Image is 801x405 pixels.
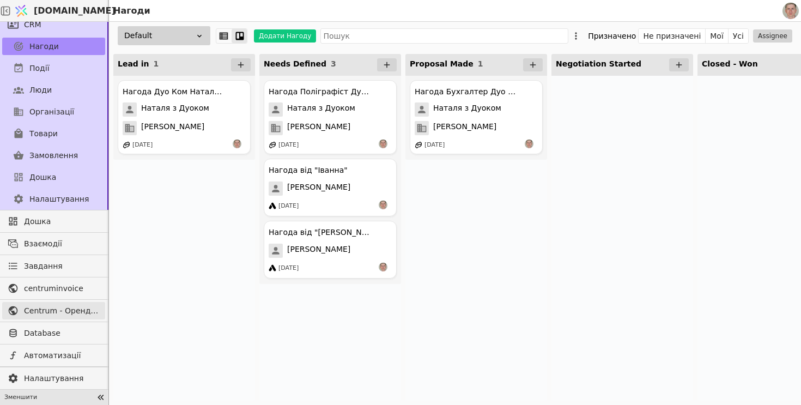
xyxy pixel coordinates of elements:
span: Автоматизації [24,350,100,361]
span: Люди [29,84,52,96]
a: [DOMAIN_NAME] [11,1,109,21]
a: Налаштування [2,370,105,387]
button: Не призначені [639,28,706,44]
div: Нагода від "[PERSON_NAME]" [269,227,372,238]
img: РS [379,140,387,148]
img: РS [379,201,387,209]
button: Додати Нагоду [254,29,316,43]
span: Centrum - Оренда офісних приміщень [24,305,100,317]
span: Дошка [29,172,56,183]
div: Нагода Поліграфіст Дуо Ком Наталя з ДуокомНаталя з Дуоком[PERSON_NAME][DATE]РS [264,80,397,154]
span: [PERSON_NAME] [287,121,350,135]
span: Наталя з Дуоком [433,102,501,117]
a: Нагоди [2,38,105,55]
img: affiliate-program.svg [269,141,276,149]
span: Замовлення [29,150,78,161]
img: google-ads.svg [269,264,276,272]
img: google-ads.svg [269,202,276,210]
div: Нагода від "Іванна"[PERSON_NAME][DATE]РS [264,159,397,216]
span: Наталя з Дуоком [287,102,355,117]
a: Події [2,59,105,77]
img: РS [379,263,387,271]
span: Needs Defined [264,59,326,68]
a: centruminvoice [2,280,105,297]
div: Нагода Бухгалтер Дуо Ком Наталя з Дуоком [415,86,518,98]
div: [DATE] [424,141,445,150]
a: Налаштування [2,190,105,208]
span: [PERSON_NAME] [287,244,350,258]
span: [PERSON_NAME] [287,182,350,196]
span: Зменшити [4,393,93,402]
div: Default [118,26,210,45]
a: Організації [2,103,105,120]
span: Negotiation Started [556,59,641,68]
span: [PERSON_NAME] [433,121,496,135]
span: Організації [29,106,74,118]
div: Призначено [588,28,636,44]
span: Налаштування [29,194,89,205]
a: Дошка [2,168,105,186]
a: Дошка [2,213,105,230]
span: Взаємодії [24,238,100,250]
span: Proposal Made [410,59,474,68]
div: [DATE] [132,141,153,150]
div: [DATE] [278,264,299,273]
div: Нагода Поліграфіст Дуо Ком Наталя з Дуоком [269,86,372,98]
img: affiliate-program.svg [123,141,130,149]
span: [PERSON_NAME] [141,121,204,135]
span: Closed - Won [702,59,758,68]
div: [DATE] [278,141,299,150]
a: CRM [2,16,105,33]
img: РS [233,140,241,148]
div: [DATE] [278,202,299,211]
span: 1 [154,59,159,68]
span: Товари [29,128,58,140]
span: 3 [331,59,336,68]
button: Усі [729,28,748,44]
img: 1560949290925-CROPPED-IMG_0201-2-.jpg [782,3,799,19]
span: [DOMAIN_NAME] [34,4,116,17]
span: Завдання [24,261,63,272]
span: Наталя з Дуоком [141,102,209,117]
span: Події [29,63,50,74]
a: Автоматизації [2,347,105,364]
span: Lead in [118,59,149,68]
a: Замовлення [2,147,105,164]
a: Centrum - Оренда офісних приміщень [2,302,105,319]
button: Мої [706,28,729,44]
span: centruminvoice [24,283,100,294]
a: Взаємодії [2,235,105,252]
span: Налаштування [24,373,100,384]
span: CRM [24,19,41,31]
img: Logo [13,1,29,21]
a: Database [2,324,105,342]
span: 1 [478,59,483,68]
a: Люди [2,81,105,99]
div: Нагода Бухгалтер Дуо Ком Наталя з ДуокомНаталя з Дуоком[PERSON_NAME][DATE]РS [410,80,543,154]
a: Товари [2,125,105,142]
img: РS [525,140,533,148]
div: Нагода від "[PERSON_NAME]"[PERSON_NAME][DATE]РS [264,221,397,279]
h2: Нагоди [109,4,150,17]
button: Assignee [753,29,792,43]
span: Database [24,328,100,339]
input: Пошук [320,28,568,44]
div: Нагода Дуо Ком Наталя з Дуоком [123,86,226,98]
div: Нагода від "Іванна" [269,165,348,176]
a: Завдання [2,257,105,275]
div: Нагода Дуо Ком Наталя з ДуокомНаталя з Дуоком[PERSON_NAME][DATE]РS [118,80,251,154]
span: Дошка [24,216,100,227]
span: Нагоди [29,41,59,52]
img: affiliate-program.svg [415,141,422,149]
